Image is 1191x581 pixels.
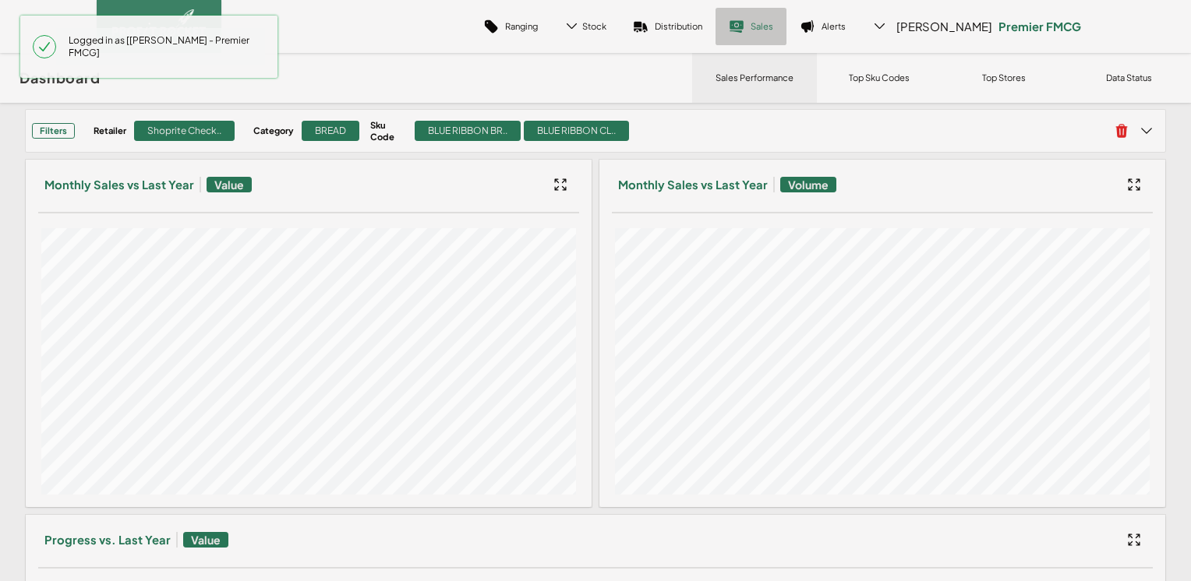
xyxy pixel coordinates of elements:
p: Top Sku Codes [849,72,910,83]
img: image [112,9,206,44]
p: Ranging [505,20,538,32]
div: Shoprite Check.. [134,121,235,141]
span: Volume [780,177,836,192]
h3: Filters [32,123,75,139]
h4: Retailer [94,125,126,136]
h3: Monthly Sales vs Last Year [618,177,768,192]
p: Distribution [655,20,702,32]
p: Sales Performance [716,72,793,83]
div: BREAD [302,121,359,141]
h4: Sku Code [370,119,407,143]
p: Premier FMCG [998,19,1081,34]
p: Alerts [822,20,846,32]
h3: Monthly Sales vs Last Year [44,177,194,192]
div: BLUE RIBBON BR.. [415,121,521,141]
span: Value [207,177,252,192]
div: BLUE RIBBON CL.. [524,121,629,141]
span: Stock [582,20,606,32]
span: Logged in as [[PERSON_NAME] - Premier FMCG] [56,28,265,65]
a: Ranging [470,8,551,45]
a: Alerts [786,8,859,45]
h3: Progress vs. Last Year [44,532,171,548]
a: Sales [716,8,786,45]
p: Data Status [1106,72,1152,83]
span: [PERSON_NAME] [896,19,992,34]
a: Distribution [620,8,716,45]
span: Value [183,532,228,548]
p: Top Stores [982,72,1026,83]
p: Sales [751,20,773,32]
h4: Category [253,125,294,136]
